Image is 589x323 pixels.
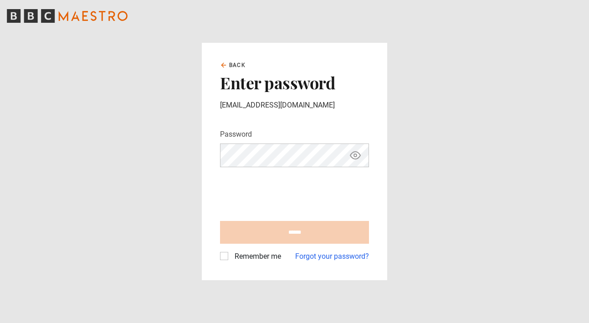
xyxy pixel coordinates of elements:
label: Password [220,129,252,140]
h2: Enter password [220,73,369,92]
svg: BBC Maestro [7,9,128,23]
span: Back [229,61,246,69]
iframe: reCAPTCHA [220,174,359,210]
a: Back [220,61,246,69]
p: [EMAIL_ADDRESS][DOMAIN_NAME] [220,100,369,111]
a: Forgot your password? [295,251,369,262]
button: Show password [348,148,363,164]
label: Remember me [231,251,281,262]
